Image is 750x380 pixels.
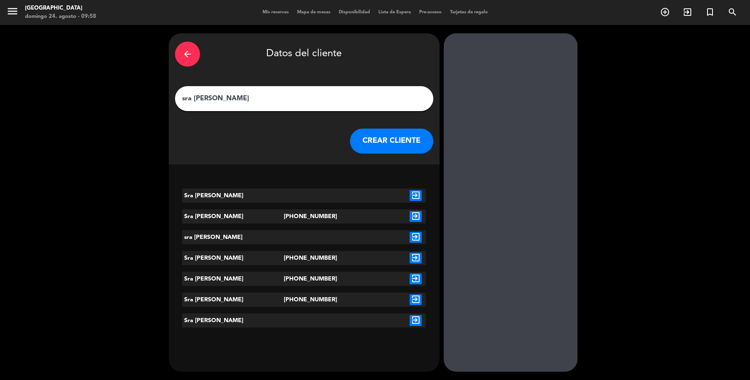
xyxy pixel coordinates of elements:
[374,10,415,15] span: Lista de Espera
[175,40,433,69] div: Datos del cliente
[410,253,422,263] i: exit_to_app
[182,49,192,59] i: arrow_back
[727,7,737,17] i: search
[293,10,335,15] span: Mapa de mesas
[182,272,284,286] div: Sra [PERSON_NAME]
[660,7,670,17] i: add_circle_outline
[284,293,325,307] div: [PHONE_NUMBER]
[182,189,284,203] div: Sra [PERSON_NAME]
[6,5,19,17] i: menu
[705,7,715,17] i: turned_in_not
[410,211,422,222] i: exit_to_app
[446,10,492,15] span: Tarjetas de regalo
[284,209,325,224] div: [PHONE_NUMBER]
[6,5,19,20] button: menu
[182,230,284,244] div: sra [PERSON_NAME]
[182,313,284,328] div: Sra [PERSON_NAME]
[410,294,422,305] i: exit_to_app
[682,7,692,17] i: exit_to_app
[410,190,422,201] i: exit_to_app
[25,4,96,12] div: [GEOGRAPHIC_DATA]
[25,12,96,21] div: domingo 24. agosto - 09:58
[410,232,422,243] i: exit_to_app
[284,272,325,286] div: [PHONE_NUMBER]
[284,251,325,265] div: [PHONE_NUMBER]
[410,273,422,284] i: exit_to_app
[335,10,374,15] span: Disponibilidad
[350,129,433,154] button: CREAR CLIENTE
[182,251,284,265] div: Sra [PERSON_NAME]
[182,209,284,224] div: Sra [PERSON_NAME]
[258,10,293,15] span: Mis reservas
[182,293,284,307] div: Sra [PERSON_NAME]
[181,93,427,104] input: Escriba nombre, correo electrónico o número de teléfono...
[410,315,422,326] i: exit_to_app
[415,10,446,15] span: Pre-acceso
